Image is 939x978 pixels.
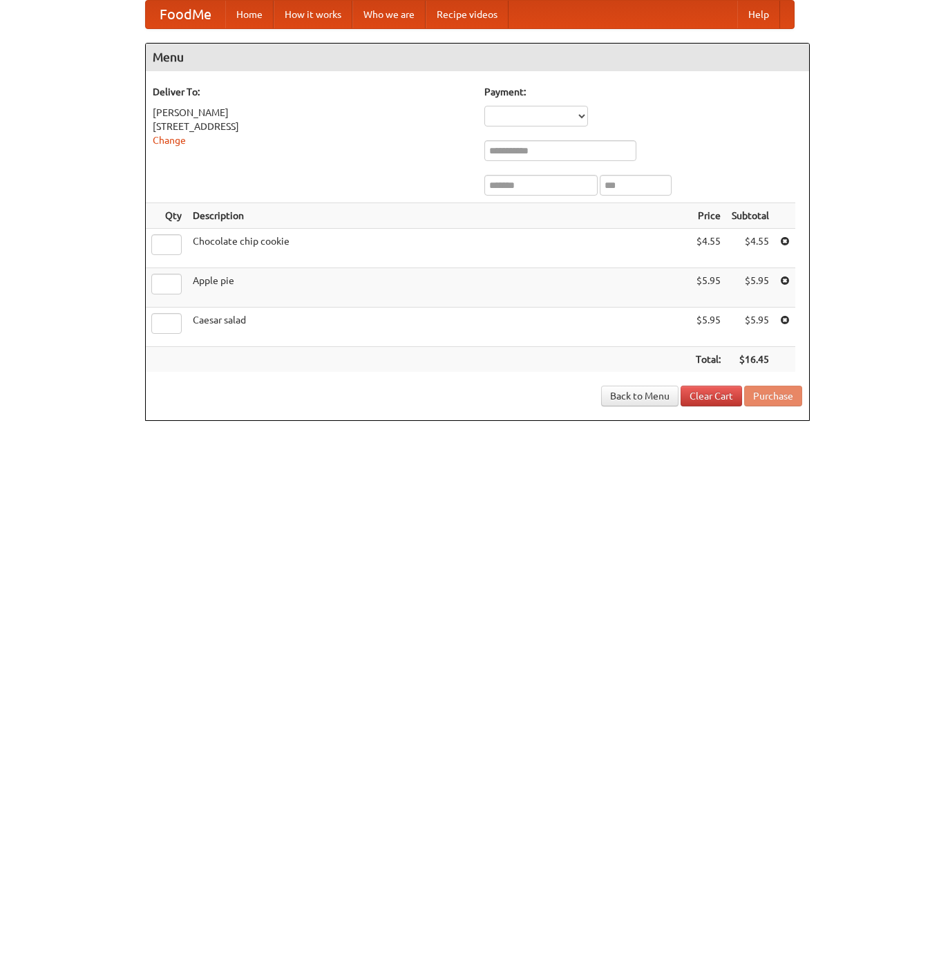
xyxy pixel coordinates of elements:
[601,386,679,406] a: Back to Menu
[726,347,775,373] th: $16.45
[187,308,690,347] td: Caesar salad
[187,229,690,268] td: Chocolate chip cookie
[187,203,690,229] th: Description
[726,229,775,268] td: $4.55
[153,106,471,120] div: [PERSON_NAME]
[690,268,726,308] td: $5.95
[153,120,471,133] div: [STREET_ADDRESS]
[744,386,802,406] button: Purchase
[484,85,802,99] h5: Payment:
[726,268,775,308] td: $5.95
[146,1,225,28] a: FoodMe
[146,203,187,229] th: Qty
[690,203,726,229] th: Price
[737,1,780,28] a: Help
[690,347,726,373] th: Total:
[690,308,726,347] td: $5.95
[187,268,690,308] td: Apple pie
[153,85,471,99] h5: Deliver To:
[225,1,274,28] a: Home
[681,386,742,406] a: Clear Cart
[726,308,775,347] td: $5.95
[352,1,426,28] a: Who we are
[690,229,726,268] td: $4.55
[274,1,352,28] a: How it works
[426,1,509,28] a: Recipe videos
[146,44,809,71] h4: Menu
[726,203,775,229] th: Subtotal
[153,135,186,146] a: Change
